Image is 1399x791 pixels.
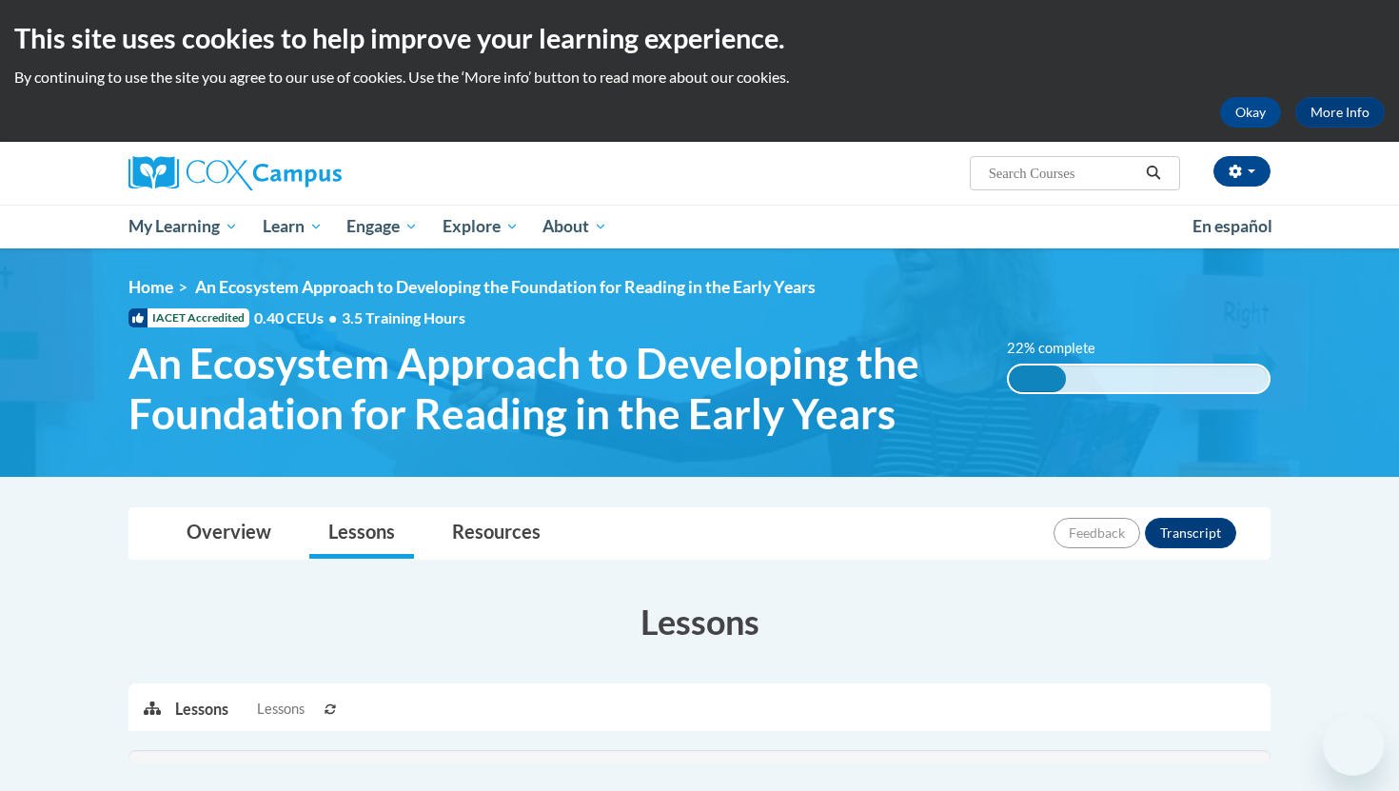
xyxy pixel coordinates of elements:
[14,19,1385,57] h2: This site uses cookies to help improve your learning experience.
[443,215,519,238] span: Explore
[128,338,978,439] span: An Ecosystem Approach to Developing the Foundation for Reading in the Early Years
[128,156,342,190] img: Cox Campus
[334,205,430,248] a: Engage
[167,508,290,559] a: Overview
[263,215,323,238] span: Learn
[531,205,621,248] a: About
[1007,338,1116,359] label: 22% complete
[430,205,531,248] a: Explore
[1323,715,1384,776] iframe: Button to launch messaging window
[1295,97,1385,128] a: More Info
[1139,162,1168,185] button: Search
[1180,207,1285,247] a: En español
[116,205,250,248] a: My Learning
[100,205,1299,248] div: Main menu
[1145,518,1236,548] button: Transcript
[542,215,607,238] span: About
[433,508,560,559] a: Resources
[346,215,418,238] span: Engage
[128,156,490,190] a: Cox Campus
[1009,366,1066,392] div: 22% complete
[328,308,337,326] span: •
[987,162,1139,185] input: Search Courses
[1192,216,1272,236] span: En español
[175,699,228,720] p: Lessons
[128,277,173,297] a: Home
[14,67,1385,88] p: By continuing to use the site you agree to our use of cookies. Use the ‘More info’ button to read...
[250,205,335,248] a: Learn
[128,215,238,238] span: My Learning
[128,308,249,327] span: IACET Accredited
[1213,156,1271,187] button: Account Settings
[1054,518,1140,548] button: Feedback
[342,308,465,326] span: 3.5 Training Hours
[254,307,342,328] span: 0.40 CEUs
[257,699,305,720] span: Lessons
[1220,97,1281,128] button: Okay
[195,277,816,297] span: An Ecosystem Approach to Developing the Foundation for Reading in the Early Years
[309,508,414,559] a: Lessons
[128,598,1271,645] h3: Lessons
